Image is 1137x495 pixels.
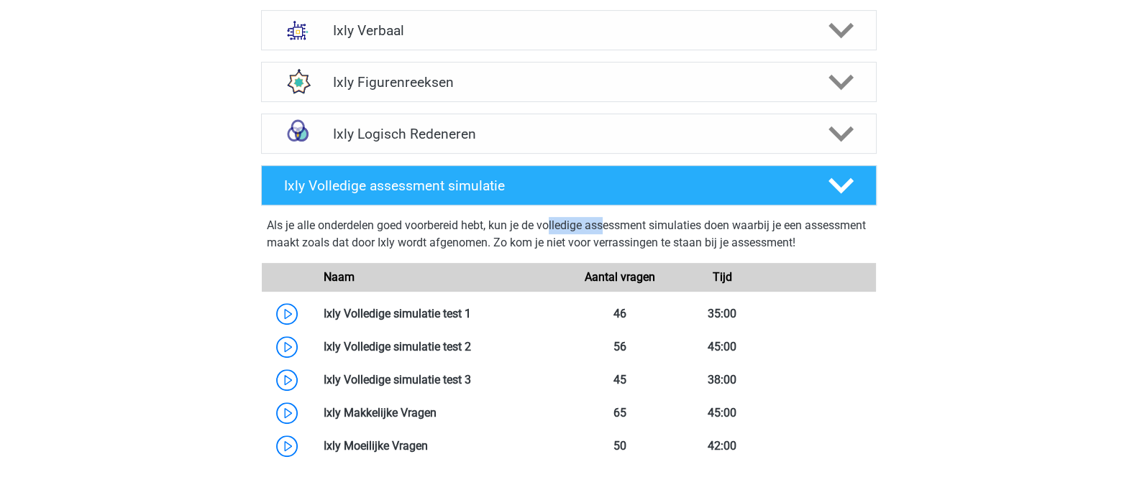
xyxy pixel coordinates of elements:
[313,404,569,422] div: Ixly Makkelijke Vragen
[333,22,804,39] h4: Ixly Verbaal
[568,269,670,286] div: Aantal vragen
[255,114,882,154] a: syllogismen Ixly Logisch Redeneren
[279,115,316,152] img: syllogismen
[255,10,882,50] a: analogieen Ixly Verbaal
[313,269,569,286] div: Naam
[313,438,569,455] div: Ixly Moeilijke Vragen
[255,165,882,205] a: Ixly Volledige assessment simulatie
[671,269,773,286] div: Tijd
[313,371,569,389] div: Ixly Volledige simulatie test 3
[313,305,569,323] div: Ixly Volledige simulatie test 1
[313,338,569,356] div: Ixly Volledige simulatie test 2
[333,126,804,142] h4: Ixly Logisch Redeneren
[279,63,316,101] img: figuurreeksen
[255,62,882,102] a: figuurreeksen Ixly Figurenreeksen
[333,74,804,91] h4: Ixly Figurenreeksen
[267,217,871,257] div: Als je alle onderdelen goed voorbereid hebt, kun je de volledige assessment simulaties doen waarb...
[279,11,316,49] img: analogieen
[284,177,805,194] h4: Ixly Volledige assessment simulatie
